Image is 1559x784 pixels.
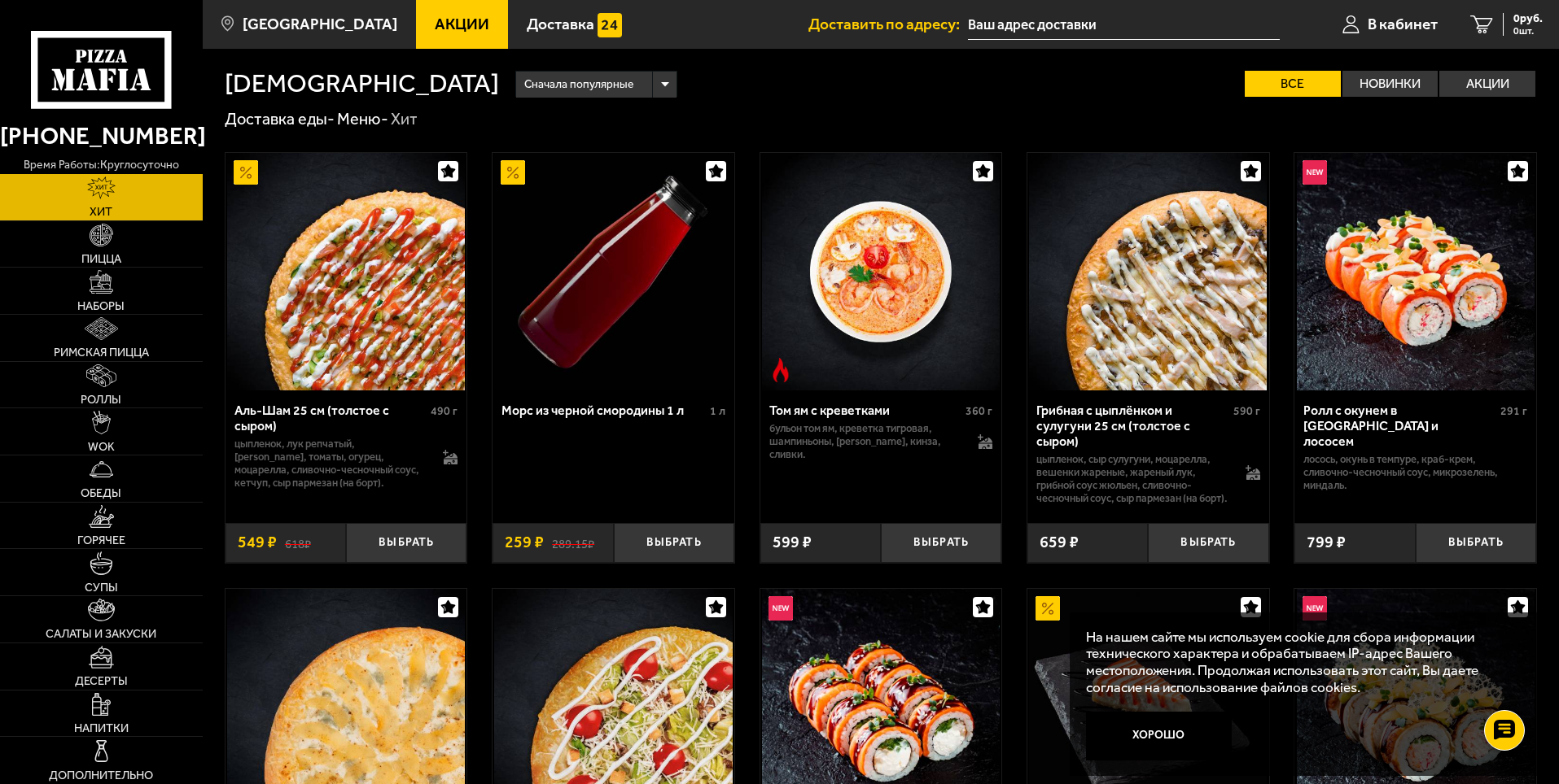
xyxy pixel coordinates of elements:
p: цыпленок, сыр сулугуни, моцарелла, вешенки жареные, жареный лук, грибной соус Жюльен, сливочно-че... [1036,453,1229,505]
p: бульон том ям, креветка тигровая, шампиньоны, [PERSON_NAME], кинза, сливки. [769,422,962,461]
h1: [DEMOGRAPHIC_DATA] [225,71,499,97]
span: Обеды [81,487,121,499]
span: [GEOGRAPHIC_DATA] [243,16,397,32]
span: 1 л [710,404,725,418]
span: Сначала популярные [524,69,633,100]
div: Морс из черной смородины 1 л [501,403,706,418]
div: Хит [391,109,418,130]
s: 289.15 ₽ [552,534,594,551]
img: Ролл с окунем в темпуре и лососем [1297,153,1535,390]
label: Все [1245,71,1341,97]
div: Ролл с окунем в [GEOGRAPHIC_DATA] и лососем [1303,403,1496,449]
div: Грибная с цыплёнком и сулугуни 25 см (толстое с сыром) [1036,403,1229,449]
img: Новинка [769,596,793,621]
span: Салаты и закуски [46,628,156,639]
div: Том ям с креветками [769,403,962,418]
span: Акции [435,16,489,32]
label: Новинки [1342,71,1439,97]
span: Дополнительно [49,769,153,781]
img: 15daf4d41897b9f0e9f617042186c801.svg [598,13,622,37]
span: 0 руб. [1513,13,1543,24]
button: Выбрать [1416,523,1536,563]
button: Выбрать [346,523,466,563]
p: лосось, окунь в темпуре, краб-крем, сливочно-чесночный соус, микрозелень, миндаль. [1303,453,1527,492]
a: АкционныйАль-Шам 25 см (толстое с сыром) [226,153,467,390]
span: Наборы [77,300,125,311]
button: Выбрать [614,523,734,563]
span: 599 ₽ [773,534,812,551]
span: Супы [85,581,118,593]
span: Доставить по адресу: [808,16,968,32]
span: 590 г [1233,404,1260,418]
span: В кабинет [1368,16,1438,32]
img: Аль-Шам 25 см (толстое с сыром) [227,153,465,390]
img: Новинка [1303,596,1327,621]
a: Острое блюдоТом ям с креветками [760,153,1002,390]
s: 618 ₽ [285,534,311,551]
img: Острое блюдо [769,358,793,382]
span: Римская пицца [54,346,149,358]
img: Акционный [234,160,258,185]
span: Десерты [75,675,128,686]
button: Хорошо [1086,712,1233,760]
a: НовинкаРолл с окунем в темпуре и лососем [1294,153,1536,390]
button: Выбрать [1148,523,1268,563]
span: Доставка [527,16,594,32]
img: Том ям с креветками [762,153,1000,390]
span: WOK [88,441,115,452]
label: Акции [1439,71,1535,97]
span: 659 ₽ [1040,534,1079,551]
img: Новинка [1303,160,1327,185]
a: Грибная с цыплёнком и сулугуни 25 см (толстое с сыром) [1027,153,1269,390]
span: 291 г [1500,404,1527,418]
img: Морс из черной смородины 1 л [494,153,732,390]
img: Грибная с цыплёнком и сулугуни 25 см (толстое с сыром) [1029,153,1267,390]
input: Ваш адрес доставки [968,10,1280,40]
button: Выбрать [881,523,1001,563]
a: Меню- [337,109,388,128]
p: На нашем сайте мы используем cookie для сбора информации технического характера и обрабатываем IP... [1086,629,1512,696]
span: 490 г [431,404,458,418]
span: 259 ₽ [505,534,544,551]
span: Горячее [77,534,125,546]
p: цыпленок, лук репчатый, [PERSON_NAME], томаты, огурец, моцарелла, сливочно-чесночный соус, кетчуп... [234,438,427,490]
span: Пицца [81,253,121,264]
span: 0 шт. [1513,26,1543,36]
span: Хит [90,206,112,217]
span: 799 ₽ [1307,534,1346,551]
span: 549 ₽ [238,534,277,551]
img: Акционный [1036,596,1060,621]
div: Аль-Шам 25 см (толстое с сыром) [234,403,427,433]
span: 360 г [966,404,992,418]
a: АкционныйМорс из черной смородины 1 л [493,153,734,390]
a: Доставка еды- [225,109,335,128]
span: Роллы [81,394,121,405]
img: Акционный [501,160,525,185]
span: Напитки [74,722,129,734]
